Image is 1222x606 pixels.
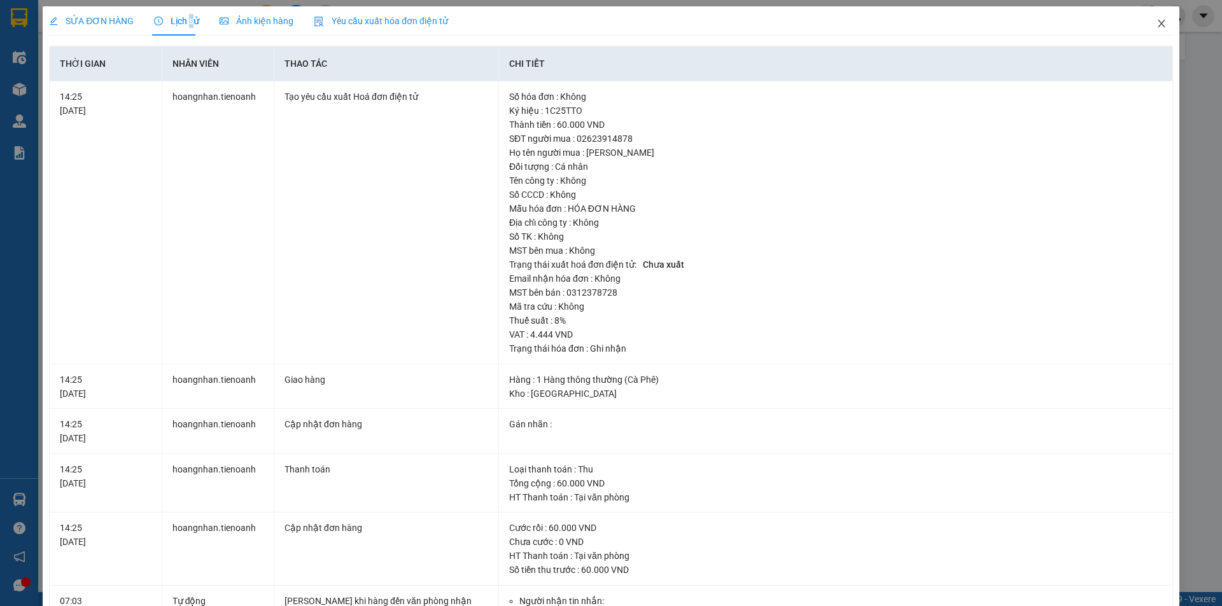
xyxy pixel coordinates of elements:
[509,286,1162,300] div: MST bên bán : 0312378728
[509,258,1162,272] div: Trạng thái xuất hoá đơn điện tử :
[154,16,199,26] span: Lịch sử
[499,46,1173,81] th: Chi tiết
[509,146,1162,160] div: Họ tên người mua : [PERSON_NAME]
[162,81,274,364] td: hoangnhan.tienoanh
[509,563,1162,577] div: Số tiền thu trước : 60.000 VND
[284,521,488,535] div: Cập nhật đơn hàng
[638,258,689,271] span: Chưa xuất
[509,476,1162,490] div: Tổng cộng : 60.000 VND
[509,272,1162,286] div: Email nhận hóa đơn : Không
[49,16,134,26] span: SỬA ĐƠN HÀNG
[60,373,151,401] div: 14:25 [DATE]
[284,90,488,104] div: Tạo yêu cầu xuất Hoá đơn điện tử
[509,490,1162,504] div: HT Thanh toán : Tại văn phòng
[60,417,151,445] div: 14:25 [DATE]
[509,535,1162,549] div: Chưa cước : 0 VND
[509,373,1162,387] div: Hàng : 1 Hàng thông thường (Cà Phê)
[162,46,274,81] th: Nhân viên
[60,462,151,490] div: 14:25 [DATE]
[509,202,1162,216] div: Mẫu hóa đơn : HÓA ĐƠN HÀNG
[509,300,1162,313] div: Mã tra cứu : Không
[509,90,1162,104] div: Số hóa đơn : Không
[509,387,1162,401] div: Kho : [GEOGRAPHIC_DATA]
[220,16,293,26] span: Ảnh kiện hàng
[509,462,1162,476] div: Loại thanh toán : Thu
[60,521,151,549] div: 14:25 [DATE]
[162,409,274,454] td: hoangnhan.tienoanh
[509,313,1162,327] div: Thuế suất : 8%
[509,174,1162,188] div: Tên công ty : Không
[50,46,162,81] th: Thời gian
[1144,6,1179,42] button: Close
[314,16,448,26] span: Yêu cầu xuất hóa đơn điện tử
[1156,18,1167,29] span: close
[509,188,1162,202] div: Số CCCD : Không
[162,364,274,410] td: hoangnhan.tienoanh
[284,373,488,387] div: Giao hàng
[274,46,499,81] th: Thao tác
[509,327,1162,341] div: VAT : 4.444 VND
[509,216,1162,230] div: Địa chỉ công ty : Không
[314,17,324,27] img: icon
[60,90,151,118] div: 14:25 [DATE]
[284,417,488,431] div: Cập nhật đơn hàng
[49,17,58,25] span: edit
[509,417,1162,431] div: Gán nhãn :
[509,244,1162,258] div: MST bên mua : Không
[509,549,1162,563] div: HT Thanh toán : Tại văn phòng
[509,521,1162,535] div: Cước rồi : 60.000 VND
[509,118,1162,132] div: Thành tiền : 60.000 VND
[162,454,274,513] td: hoangnhan.tienoanh
[509,341,1162,355] div: Trạng thái hóa đơn : Ghi nhận
[284,462,488,476] div: Thanh toán
[509,132,1162,146] div: SĐT người mua : 02623914878
[220,17,228,25] span: picture
[509,160,1162,174] div: Đối tượng : Cá nhân
[162,513,274,586] td: hoangnhan.tienoanh
[509,104,1162,118] div: Ký hiệu : 1C25TTO
[509,230,1162,244] div: Số TK : Không
[154,17,163,25] span: clock-circle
